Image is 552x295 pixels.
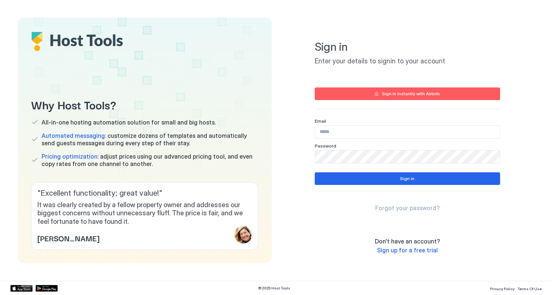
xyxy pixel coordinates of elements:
span: Don't have an account? [375,238,440,245]
span: It was clearly created by a fellow property owner and addresses our biggest concerns without unne... [37,201,252,226]
div: Sign in [400,175,414,182]
span: adjust prices using our advanced pricing tool, and even copy rates from one channel to another. [42,153,258,168]
span: All-in-one hosting automation solution for small and big hosts. [42,119,216,126]
span: Email [315,118,326,124]
span: Enter your details to signin to your account [315,57,500,66]
span: Password [315,143,336,149]
span: Privacy Policy [490,286,515,291]
span: [PERSON_NAME] [37,232,99,243]
div: profile [234,226,252,243]
a: Privacy Policy [490,284,515,292]
span: Sign in [315,40,500,54]
a: App Store [10,285,33,292]
a: Sign up for a free trial [377,246,438,254]
span: © 2025 Host Tools [258,286,290,291]
button: Sign in [315,172,500,185]
a: Google Play Store [36,285,58,292]
div: Sign in instantly with Airbnb [382,90,440,97]
span: customize dozens of templates and automatically send guests messages during every step of their s... [42,132,258,147]
span: Why Host Tools? [31,96,258,113]
span: Automated messaging: [42,132,106,139]
input: Input Field [315,126,500,138]
input: Input Field [315,150,500,163]
a: Terms Of Use [518,284,542,292]
button: Sign in instantly with Airbnb [315,87,500,100]
a: Forgot your password? [375,204,440,212]
span: " Excellent functionality; great value! " [37,189,252,198]
span: Pricing optimization: [42,153,99,160]
span: Terms Of Use [518,286,542,291]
